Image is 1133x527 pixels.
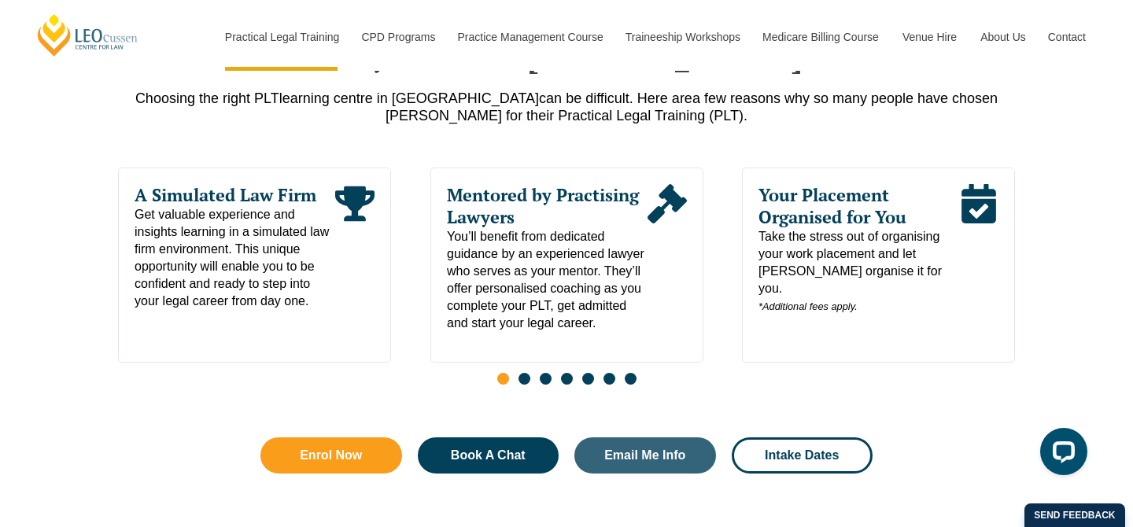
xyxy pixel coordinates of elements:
[969,3,1036,71] a: About Us
[35,13,140,57] a: [PERSON_NAME] Centre for Law
[603,373,615,385] span: Go to slide 6
[614,3,751,71] a: Traineeship Workshops
[335,184,375,310] div: Read More
[891,3,969,71] a: Venue Hire
[118,168,391,363] div: 1 / 7
[118,90,1015,124] p: a few reasons why so many people have chosen [PERSON_NAME] for their Practical Legal Training (PLT).
[1036,3,1098,71] a: Contact
[732,437,873,474] a: Intake Dates
[758,228,959,315] span: Take the stress out of organising your work placement and let [PERSON_NAME] organise it for you.
[447,228,648,332] span: You’ll benefit from dedicated guidance by an experienced lawyer who serves as your mentor. They’l...
[418,437,559,474] a: Book A Chat
[539,90,692,106] span: can be difficult. Here are
[260,437,402,474] a: Enrol Now
[118,168,1015,394] div: Slides
[540,373,552,385] span: Go to slide 3
[625,373,637,385] span: Go to slide 7
[135,184,335,206] span: A Simulated Law Firm
[451,449,526,462] span: Book A Chat
[446,3,614,71] a: Practice Management Course
[742,168,1015,363] div: 3 / 7
[758,300,858,312] em: *Additional fees apply.
[118,34,1015,73] h2: Why Choose [PERSON_NAME]?
[959,184,998,315] div: Read More
[279,90,539,106] span: learning centre in [GEOGRAPHIC_DATA]
[447,184,648,228] span: Mentored by Practising Lawyers
[135,90,279,106] span: Choosing the right PLT
[349,3,445,71] a: CPD Programs
[430,168,703,363] div: 2 / 7
[574,437,716,474] a: Email Me Info
[300,449,362,462] span: Enrol Now
[213,3,350,71] a: Practical Legal Training
[758,184,959,228] span: Your Placement Organised for You
[135,206,335,310] span: Get valuable experience and insights learning in a simulated law firm environment. This unique op...
[604,449,685,462] span: Email Me Info
[519,373,530,385] span: Go to slide 2
[561,373,573,385] span: Go to slide 4
[765,449,839,462] span: Intake Dates
[1028,422,1094,488] iframe: LiveChat chat widget
[647,184,686,332] div: Read More
[497,373,509,385] span: Go to slide 1
[751,3,891,71] a: Medicare Billing Course
[582,373,594,385] span: Go to slide 5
